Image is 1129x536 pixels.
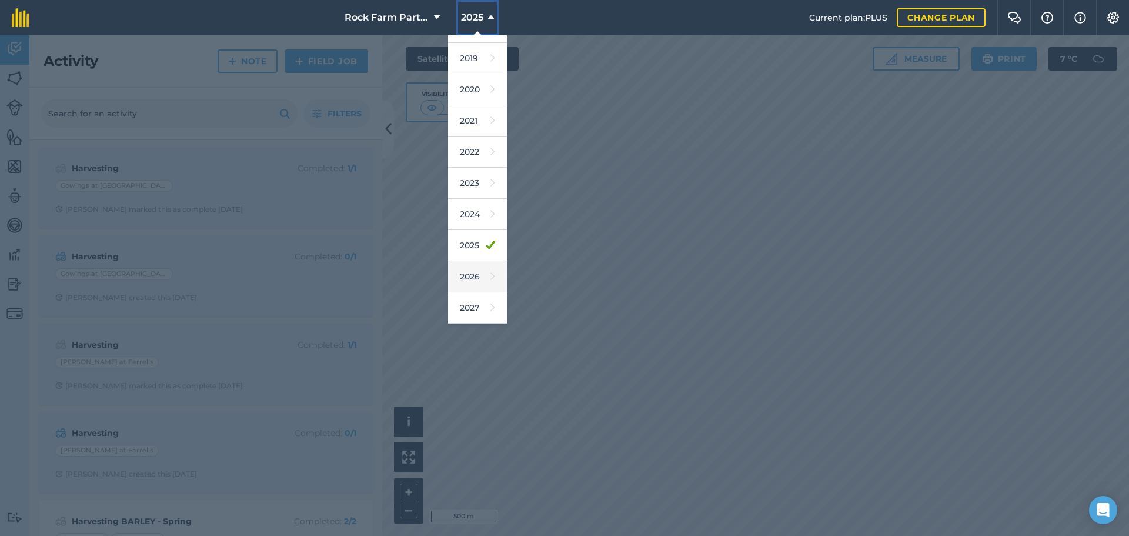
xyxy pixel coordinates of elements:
[448,74,507,105] a: 2020
[448,168,507,199] a: 2023
[448,43,507,74] a: 2019
[461,11,483,25] span: 2025
[12,8,29,27] img: fieldmargin Logo
[345,11,429,25] span: Rock Farm Partners I1381096
[448,137,507,168] a: 2022
[1040,12,1054,24] img: A question mark icon
[809,11,887,24] span: Current plan : PLUS
[1007,12,1021,24] img: Two speech bubbles overlapping with the left bubble in the forefront
[1074,11,1086,25] img: svg+xml;base64,PHN2ZyB4bWxucz0iaHR0cDovL3d3dy53My5vcmcvMjAwMC9zdmciIHdpZHRoPSIxNyIgaGVpZ2h0PSIxNy...
[448,292,507,324] a: 2027
[1089,496,1117,524] div: Open Intercom Messenger
[897,8,986,27] a: Change plan
[448,261,507,292] a: 2026
[1106,12,1120,24] img: A cog icon
[448,199,507,230] a: 2024
[448,105,507,137] a: 2021
[448,230,507,261] a: 2025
